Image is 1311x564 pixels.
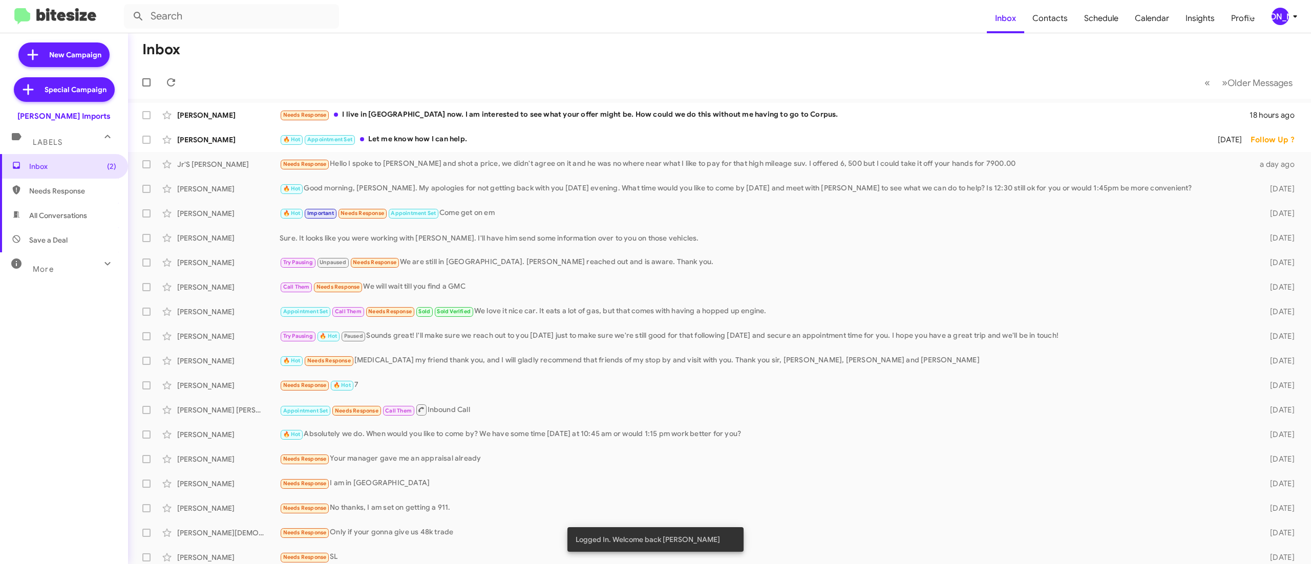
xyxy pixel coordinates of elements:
span: Important [307,210,334,216]
div: Good morning, [PERSON_NAME]. My apologies for not getting back with you [DATE] evening. What time... [280,183,1251,194]
span: « [1204,76,1210,89]
h1: Inbox [142,41,180,58]
span: Logged In. Welcome back [PERSON_NAME] [576,534,720,545]
span: Unpaused [320,259,346,266]
div: [DATE] [1251,184,1303,194]
span: Needs Response [283,480,327,487]
div: [PERSON_NAME] [177,307,280,317]
input: Search [124,4,339,29]
span: Needs Response [283,505,327,511]
div: [PERSON_NAME] [177,184,280,194]
div: [DATE] [1251,208,1303,219]
div: We love it nice car. It eats a lot of gas, but that comes with having a hopped up engine. [280,306,1251,317]
div: [PERSON_NAME] [177,110,280,120]
span: Call Them [385,407,412,414]
span: 🔥 Hot [283,136,301,143]
nav: Page navigation example [1199,72,1299,93]
span: 🔥 Hot [283,357,301,364]
div: [DATE] [1251,331,1303,341]
div: Come get on em [280,207,1251,219]
button: [PERSON_NAME] [1263,8,1300,25]
div: We will wait till you find a GMC [280,281,1251,293]
div: [PERSON_NAME] [177,479,280,489]
span: Needs Response [283,161,327,167]
span: Older Messages [1228,77,1293,89]
a: Special Campaign [14,77,115,102]
a: New Campaign [18,42,110,67]
div: [DATE] [1251,552,1303,562]
div: [PERSON_NAME] [177,552,280,562]
div: Follow Up ? [1251,135,1303,145]
div: [PERSON_NAME] [177,380,280,391]
div: [PERSON_NAME] [177,429,280,440]
span: Sold Verified [437,308,471,315]
span: Needs Response [368,308,412,315]
a: Profile [1223,4,1263,33]
div: [PERSON_NAME] [PERSON_NAME] [177,405,280,415]
div: [PERSON_NAME] Imports [17,111,111,121]
div: Let me know how I can help. [280,134,1200,145]
span: Needs Response [316,284,360,290]
span: 🔥 Hot [283,431,301,438]
span: Try Pausing [283,333,313,339]
span: Sold [418,308,430,315]
a: Insights [1177,4,1223,33]
span: 🔥 Hot [283,210,301,216]
span: (2) [107,161,116,171]
div: 18 hours ago [1250,110,1303,120]
span: Needs Response [335,407,378,414]
span: Call Them [283,284,310,290]
div: [DATE] [1251,528,1303,538]
span: Schedule [1076,4,1127,33]
div: a day ago [1251,159,1303,169]
div: 7 [280,379,1251,391]
span: Paused [344,333,363,339]
span: Call Them [335,308,362,315]
div: Hello I spoke to [PERSON_NAME] and shot a price, we didn't agree on it and he was no where near w... [280,158,1251,170]
span: Appointment Set [307,136,352,143]
div: SL [280,551,1251,563]
span: Needs Response [29,186,116,196]
button: Previous [1198,72,1216,93]
span: 🔥 Hot [283,185,301,192]
span: Needs Response [283,529,327,536]
a: Inbox [987,4,1024,33]
div: [PERSON_NAME] [177,356,280,366]
div: [DATE] [1200,135,1251,145]
div: [PERSON_NAME] [177,331,280,341]
span: All Conversations [29,210,87,221]
div: [DATE] [1251,356,1303,366]
a: Contacts [1024,4,1076,33]
div: Your manager gave me an appraisal already [280,453,1251,465]
span: New Campaign [49,50,101,60]
span: Needs Response [283,554,327,560]
div: [DATE] [1251,282,1303,292]
div: [DATE] [1251,429,1303,440]
button: Next [1216,72,1299,93]
div: [DATE] [1251,503,1303,513]
div: [PERSON_NAME] [177,503,280,513]
div: Sure. It looks like you were working with [PERSON_NAME]. I'll have him send some information over... [280,233,1251,243]
span: Appointment Set [283,407,328,414]
span: Labels [33,138,62,147]
div: [PERSON_NAME] [177,257,280,268]
div: [DATE] [1251,454,1303,464]
div: Absolutely we do. When would you like to come by? We have some time [DATE] at 10:45 am or would 1... [280,428,1251,440]
span: Try Pausing [283,259,313,266]
span: Needs Response [353,259,396,266]
span: More [33,265,54,274]
div: [DATE] [1251,380,1303,391]
span: 🔥 Hot [320,333,337,339]
div: [PERSON_NAME] [177,233,280,243]
div: [DATE] [1251,405,1303,415]
span: Needs Response [283,382,327,388]
div: [DATE] [1251,307,1303,317]
div: Only if your gonna give us 48k trade [280,527,1251,538]
div: [DATE] [1251,479,1303,489]
span: » [1222,76,1228,89]
div: [PERSON_NAME] [177,454,280,464]
div: [PERSON_NAME] [177,135,280,145]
